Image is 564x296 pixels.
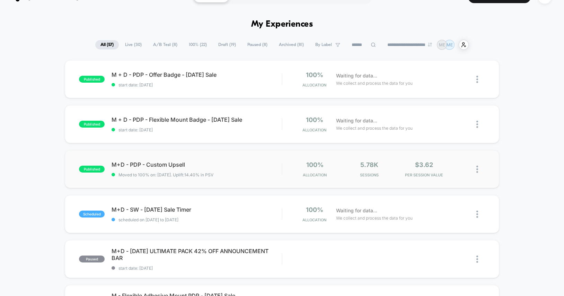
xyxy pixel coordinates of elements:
img: close [476,76,478,83]
span: M + D - PDP - Flexible Mount Badge - [DATE] Sale [112,116,282,123]
span: We collect and process the data for you [336,80,413,86]
span: 100% ( 22 ) [184,40,212,49]
span: published [79,76,105,83]
span: Paused ( 8 ) [242,40,273,49]
span: We collect and process the data for you [336,125,413,131]
span: Allocation [303,173,327,177]
span: start date: [DATE] [112,82,282,87]
span: 100% [306,161,324,168]
img: close [476,121,478,128]
span: scheduled on [DATE] to [DATE] [112,217,282,222]
img: close [476,211,478,218]
span: We collect and process the data for you [336,215,413,221]
img: end [428,43,432,47]
span: M+D - PDP - Custom Upsell [112,161,282,168]
span: Archived ( 81 ) [274,40,309,49]
span: Waiting for data... [336,207,377,214]
span: $3.62 [415,161,433,168]
span: 100% [306,116,323,123]
span: 100% [306,71,323,78]
span: published [79,166,105,173]
p: ME [447,42,453,47]
h1: My Experiences [251,19,313,29]
span: Waiting for data... [336,72,377,80]
img: close [476,256,478,263]
span: A/B Test ( 8 ) [148,40,183,49]
span: 5.78k [360,161,378,168]
span: M+D - SW - [DATE] Sale Timer [112,206,282,213]
span: start date: [DATE] [112,266,282,271]
span: Allocation [302,128,326,132]
span: By Label [315,42,332,47]
p: ME [439,42,445,47]
span: M + D - PDP - Offer Badge - [DATE] Sale [112,71,282,78]
span: Draft ( 19 ) [213,40,241,49]
span: Waiting for data... [336,117,377,124]
span: start date: [DATE] [112,127,282,132]
span: Allocation [302,218,326,222]
span: Allocation [302,83,326,87]
span: paused [79,256,105,262]
span: Sessions [344,173,395,177]
span: Live ( 30 ) [120,40,147,49]
span: 100% [306,206,323,213]
span: Moved to 100% on: [DATE] . Uplift: 14.40% in PSV [118,172,213,177]
span: scheduled [79,211,105,218]
span: PER SESSION VALUE [398,173,450,177]
img: close [476,166,478,173]
span: published [79,121,105,128]
span: M+D - [DATE] ULTIMATE PACK 42% OFF ANNOUNCEMENT BAR [112,248,282,261]
span: All ( 57 ) [95,40,119,49]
